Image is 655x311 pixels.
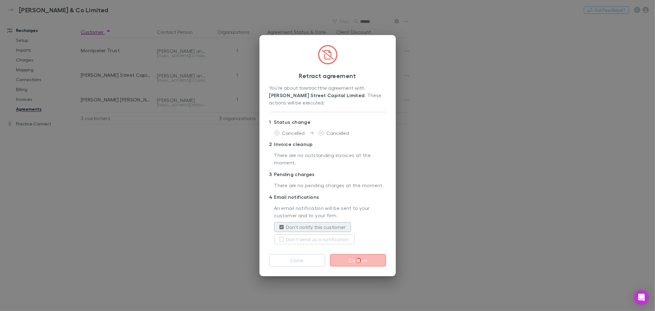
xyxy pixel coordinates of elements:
span: Cancelled [282,130,305,136]
h3: Retract agreement [269,72,386,79]
div: You’re about to retract the agreement with . These actions will be executed: [269,84,386,107]
div: 4 [269,193,274,201]
div: 2 [269,140,274,148]
button: Confirm [330,254,386,266]
p: Email notifications [269,192,386,202]
label: Don't notify this customer [286,223,346,231]
label: Don't send us a notification [286,236,349,243]
button: Don't notify this customer [274,222,351,232]
div: 1 [269,118,274,126]
p: There are no outstanding invoices at the moment. [274,152,386,167]
p: An email notification will be sent to your customer and to your firm. [274,204,386,220]
button: Close [269,254,325,266]
strong: [PERSON_NAME] Street Capital Limited [269,92,365,98]
div: 3 [269,171,274,178]
img: CircledFileSlash.svg [318,45,337,65]
p: Status change [269,117,386,127]
div: Open Intercom Messenger [634,290,649,305]
p: Pending charges [269,169,386,179]
button: Don't send us a notification [274,234,355,244]
span: Cancelled [326,130,349,136]
p: There are no pending charges at the moment. [274,182,386,190]
p: Invoice cleanup [269,139,386,149]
